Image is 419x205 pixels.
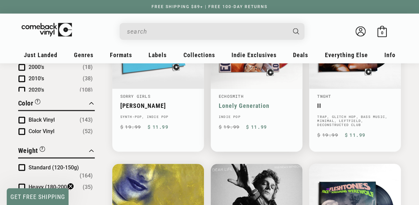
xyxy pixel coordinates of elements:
span: Formats [110,51,132,58]
span: Genres [74,51,93,58]
span: Number of products: (35) [83,183,93,191]
span: Deals [293,51,308,58]
span: 0 [381,30,383,35]
span: Black Vinyl [29,117,55,123]
div: Search [120,23,304,40]
button: Search [287,23,305,40]
span: Heavy (180-200g) [29,183,72,190]
button: Filter by Weight [18,146,45,157]
span: Indie Exclusives [232,51,277,58]
button: Close teaser [67,183,74,190]
span: Number of products: (143) [80,116,93,124]
a: FREE SHIPPING $89+ | FREE 100-DAY RETURNS [145,4,274,9]
span: Number of products: (38) [83,75,93,83]
a: Lonely Generation [219,102,294,109]
span: Info [384,51,395,58]
input: When autocomplete results are available use up and down arrows to review and enter to select [127,25,286,38]
button: Filter by Color [18,98,41,110]
a: Echosmith [219,93,244,99]
span: Number of products: (164) [80,171,93,179]
span: Collections [183,51,215,58]
span: 2000's [29,64,44,70]
span: Number of products: (108) [80,86,93,94]
a: TNGHT [317,93,331,99]
span: Number of products: (18) [83,63,93,71]
div: GET FREE SHIPPINGClose teaser [7,188,69,205]
a: [PERSON_NAME] [120,102,196,109]
span: Color [18,99,34,107]
span: Just Landed [24,51,57,58]
a: Sorry Girls [120,93,151,99]
span: GET FREE SHIPPING [10,193,65,200]
span: 2010's [29,75,44,82]
span: 2020's [29,87,44,93]
span: Weight [18,147,38,155]
a: II [317,102,393,109]
span: Labels [149,51,167,58]
span: Everything Else [325,51,368,58]
span: Standard (120-150g) [29,164,79,170]
span: Color Vinyl [29,128,54,134]
span: Number of products: (52) [83,127,93,135]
